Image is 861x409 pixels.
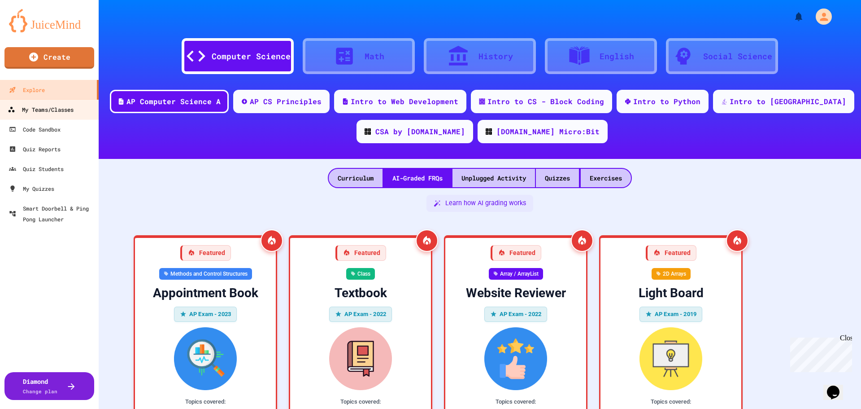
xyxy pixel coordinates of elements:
img: Appointment Book [142,327,269,390]
div: Featured [646,245,696,261]
div: [DOMAIN_NAME] Micro:Bit [496,126,600,137]
div: Class [346,268,375,280]
img: logo-orange.svg [9,9,90,32]
div: Appointment Book [142,285,269,301]
div: CSA by [DOMAIN_NAME] [375,126,465,137]
img: CODE_logo_RGB.png [365,128,371,135]
div: 2D Arrays [652,268,691,280]
div: Computer Science [212,50,291,62]
div: Exercises [581,169,631,187]
div: Intro to CS - Block Coding [487,96,604,107]
div: Diamond [23,377,57,396]
div: AI-Graded FRQs [383,169,452,187]
div: Intro to Web Development [351,96,458,107]
div: Light Board [608,285,734,301]
div: Smart Doorbell & Ping Pong Launcher [9,203,95,224]
div: Intro to Python [633,96,700,107]
img: CODE_logo_RGB.png [486,128,492,135]
div: History [478,50,513,62]
div: Textbook [297,285,424,301]
a: Create [4,47,94,69]
div: AP Computer Science A [126,96,221,107]
div: AP CS Principles [250,96,322,107]
div: Quiz Reports [9,144,61,154]
div: Chat with us now!Close [4,4,62,57]
div: Math [365,50,384,62]
div: Explore [9,84,45,95]
div: Quiz Students [9,163,64,174]
iframe: chat widget [823,373,852,400]
img: Website Reviewer [452,327,579,390]
iframe: chat widget [787,334,852,372]
div: Topics covered: [297,397,424,406]
div: Topics covered: [452,397,579,406]
div: AP Exam - 2022 [484,307,547,322]
div: Quizzes [536,169,579,187]
div: Website Reviewer [452,285,579,301]
div: AP Exam - 2023 [174,307,237,322]
div: My Teams/Classes [8,104,74,115]
div: Featured [491,245,541,261]
div: English [600,50,634,62]
div: My Notifications [777,9,806,24]
button: DiamondChange plan [4,372,94,400]
img: Light Board [608,327,734,390]
div: Featured [180,245,231,261]
div: My Quizzes [9,183,54,194]
div: Intro to [GEOGRAPHIC_DATA] [730,96,846,107]
div: Curriculum [329,169,383,187]
div: Code Sandbox [9,124,61,135]
div: AP Exam - 2019 [639,307,702,322]
div: AP Exam - 2022 [329,307,392,322]
div: Topics covered: [142,397,269,406]
span: Learn how AI grading works [445,198,526,208]
div: Methods and Control Structures [159,268,252,280]
div: Social Science [703,50,772,62]
img: Textbook [297,327,424,390]
div: Unplugged Activity [452,169,535,187]
div: Topics covered: [608,397,734,406]
div: Array / ArrayList [489,268,543,280]
span: Change plan [23,388,57,395]
div: Featured [335,245,386,261]
div: My Account [806,6,834,27]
